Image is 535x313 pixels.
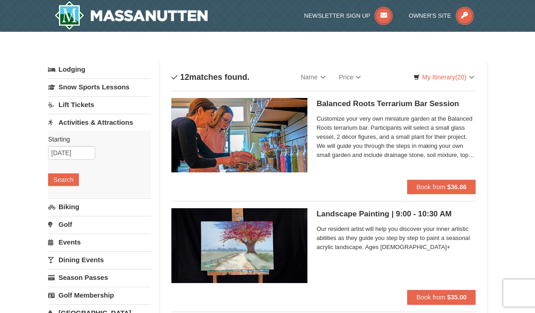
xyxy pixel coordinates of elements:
[447,183,467,191] strong: $36.86
[48,234,151,250] a: Events
[416,183,445,191] span: Book from
[48,135,144,144] label: Starting
[409,12,451,19] span: Owner's Site
[48,269,151,286] a: Season Passes
[407,180,476,194] button: Book from $36.86
[54,1,208,30] a: Massanutten Resort
[447,293,467,301] strong: $35.00
[294,68,332,86] a: Name
[48,78,151,95] a: Snow Sports Lessons
[316,225,476,252] span: Our resident artist will help you discover your inner artistic abilities as they guide you step b...
[48,251,151,268] a: Dining Events
[171,208,307,283] img: 6619869-1737-58392b11.jpg
[48,61,151,78] a: Lodging
[332,68,368,86] a: Price
[171,73,249,82] h4: matches found.
[48,198,151,215] a: Biking
[316,210,476,219] h5: Landscape Painting | 9:00 - 10:30 AM
[48,96,151,113] a: Lift Tickets
[304,12,370,19] span: Newsletter Sign Up
[48,173,79,186] button: Search
[54,1,208,30] img: Massanutten Resort Logo
[171,98,307,172] img: 18871151-30-393e4332.jpg
[455,73,467,81] span: (20)
[48,216,151,233] a: Golf
[180,73,189,82] span: 12
[407,290,476,304] button: Book from $35.00
[304,12,393,19] a: Newsletter Sign Up
[316,114,476,160] span: Customize your very own miniature garden at the Balanced Roots terrarium bar. Participants will s...
[316,99,476,108] h5: Balanced Roots Terrarium Bar Session
[416,293,445,301] span: Book from
[48,114,151,131] a: Activities & Attractions
[408,70,480,84] a: My Itinerary(20)
[48,287,151,303] a: Golf Membership
[409,12,474,19] a: Owner's Site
